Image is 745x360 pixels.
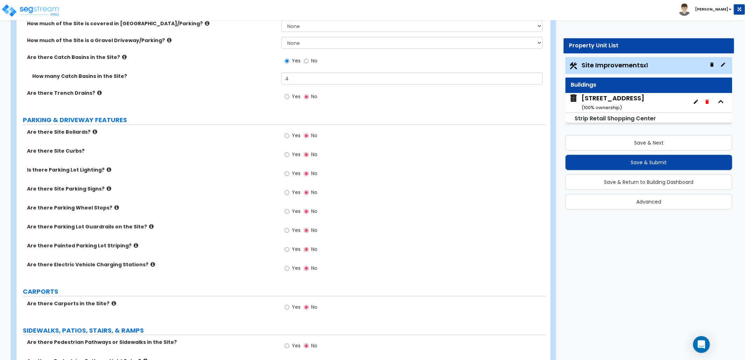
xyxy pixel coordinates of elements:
button: Advanced [565,194,732,209]
i: click for more info! [107,167,111,172]
span: Yes [292,170,301,177]
i: click for more info! [93,129,97,134]
input: Yes [285,170,289,178]
img: logo_pro_r.png [1,4,61,18]
input: No [304,189,309,196]
i: click for more info! [122,54,127,60]
label: Are there Electric Vehicle Charging Stations? [27,261,276,268]
label: Are there Carports in the Site? [27,300,276,307]
span: No [311,189,317,196]
i: click for more info! [97,90,102,95]
span: Yes [292,151,301,158]
label: How much of the Site is a Gravel Driveway/Parking? [27,37,276,44]
div: Open Intercom Messenger [693,336,710,353]
input: No [304,265,309,272]
i: click for more info! [167,38,172,43]
label: SIDEWALKS, PATIOS, STAIRS, & RAMPS [23,326,546,335]
span: No [311,342,317,349]
input: Yes [285,304,289,311]
small: ( 100 % ownership) [582,104,622,111]
span: Yes [292,227,301,234]
span: Yes [292,342,301,349]
input: No [304,246,309,253]
label: Are there Site Parking Signs? [27,185,276,192]
input: No [304,342,309,350]
label: How much of the Site is covered in [GEOGRAPHIC_DATA]/Parking? [27,20,276,27]
span: No [311,57,317,64]
span: No [311,246,317,253]
span: Yes [292,93,301,100]
label: Are there Parking Lot Guardrails on the Site? [27,223,276,230]
input: No [304,170,309,178]
span: 2720 Madison St [569,94,644,112]
label: Are there Catch Basins in the Site? [27,54,276,61]
span: Yes [292,57,301,64]
button: Save & Next [565,135,732,151]
input: Yes [285,189,289,196]
i: click for more info! [150,262,155,267]
div: Property Unit List [569,42,729,50]
input: No [304,132,309,140]
label: Are there Site Bollards? [27,128,276,135]
label: Are there Painted Parking Lot Striping? [27,242,276,249]
span: Yes [292,132,301,139]
i: click for more info! [107,186,111,191]
span: No [311,304,317,311]
div: [STREET_ADDRESS] [582,94,644,112]
input: No [304,57,309,65]
img: avatar.png [678,4,691,16]
label: Are there Parking Wheel Stops? [27,204,276,211]
span: No [311,170,317,177]
i: click for more info! [134,243,138,248]
span: Yes [292,189,301,196]
input: Yes [285,93,289,101]
input: Yes [285,151,289,159]
div: Buildings [571,81,727,89]
img: Construction.png [569,61,578,71]
i: click for more info! [114,205,119,210]
span: Yes [292,265,301,272]
label: PARKING & DRIVEWAY FEATURES [23,115,546,125]
label: Are there Site Curbs? [27,147,276,154]
input: No [304,304,309,311]
span: No [311,132,317,139]
small: x1 [643,62,648,69]
span: Site Improvements [582,61,648,69]
input: Yes [285,227,289,234]
button: Save & Submit [565,155,732,170]
span: Yes [292,246,301,253]
input: No [304,208,309,215]
input: No [304,151,309,159]
small: Strip Retail Shopping Center [575,114,656,122]
label: How many Catch Basins in the Site? [32,73,276,80]
i: click for more info! [205,21,209,26]
span: No [311,208,317,215]
input: No [304,227,309,234]
label: Is there Parking Lot Lighting? [27,166,276,173]
input: Yes [285,265,289,272]
input: Yes [285,208,289,215]
input: Yes [285,342,289,350]
span: Yes [292,208,301,215]
label: Are there Trench Drains? [27,89,276,96]
input: No [304,93,309,101]
span: No [311,151,317,158]
span: No [311,93,317,100]
label: CARPORTS [23,287,546,296]
input: Yes [285,246,289,253]
button: Save & Return to Building Dashboard [565,174,732,190]
input: Yes [285,57,289,65]
span: Yes [292,304,301,311]
span: No [311,265,317,272]
img: building.svg [569,94,578,103]
span: No [311,227,317,234]
i: click for more info! [149,224,154,229]
label: Are there Pedestrian Pathways or Sidewalks in the Site? [27,339,276,346]
input: Yes [285,132,289,140]
b: [PERSON_NAME] [695,7,728,12]
i: click for more info! [112,301,116,306]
